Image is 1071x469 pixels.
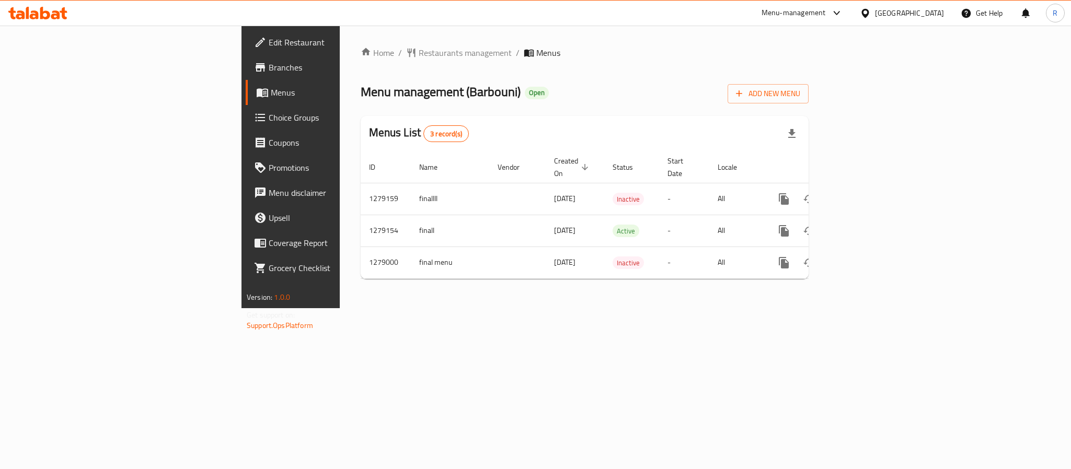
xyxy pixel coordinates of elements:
[659,183,709,215] td: -
[246,105,420,130] a: Choice Groups
[269,186,412,199] span: Menu disclaimer
[525,87,549,99] div: Open
[763,151,880,183] th: Actions
[771,250,797,275] button: more
[269,237,412,249] span: Coverage Report
[246,180,420,205] a: Menu disclaimer
[779,121,804,146] div: Export file
[246,55,420,80] a: Branches
[269,136,412,149] span: Coupons
[246,130,420,155] a: Coupons
[554,255,575,269] span: [DATE]
[246,80,420,105] a: Menus
[269,212,412,224] span: Upsell
[516,46,520,59] li: /
[736,87,800,100] span: Add New Menu
[613,225,639,237] span: Active
[718,161,751,173] span: Locale
[525,88,549,97] span: Open
[498,161,533,173] span: Vendor
[424,129,468,139] span: 3 record(s)
[771,218,797,243] button: more
[797,250,822,275] button: Change Status
[554,224,575,237] span: [DATE]
[369,125,469,142] h2: Menus List
[411,247,489,278] td: final menu
[269,36,412,49] span: Edit Restaurant
[361,80,521,103] span: Menu management ( Barbouni )
[667,155,697,180] span: Start Date
[659,247,709,278] td: -
[369,161,389,173] span: ID
[247,308,295,322] span: Get support on:
[554,192,575,205] span: [DATE]
[554,155,592,180] span: Created On
[246,30,420,55] a: Edit Restaurant
[361,46,809,59] nav: breadcrumb
[709,183,763,215] td: All
[246,255,420,280] a: Grocery Checklist
[269,61,412,74] span: Branches
[875,7,944,19] div: [GEOGRAPHIC_DATA]
[419,46,512,59] span: Restaurants management
[247,319,313,332] a: Support.OpsPlatform
[762,7,826,19] div: Menu-management
[613,257,644,269] span: Inactive
[411,215,489,247] td: finall
[411,183,489,215] td: finallll
[613,193,644,205] span: Inactive
[771,186,797,212] button: more
[361,151,880,279] table: enhanced table
[269,262,412,274] span: Grocery Checklist
[613,161,647,173] span: Status
[728,84,809,103] button: Add New Menu
[269,111,412,124] span: Choice Groups
[271,86,412,99] span: Menus
[246,155,420,180] a: Promotions
[274,290,290,304] span: 1.0.0
[247,290,272,304] span: Version:
[406,46,512,59] a: Restaurants management
[269,161,412,174] span: Promotions
[659,215,709,247] td: -
[709,215,763,247] td: All
[797,186,822,212] button: Change Status
[419,161,451,173] span: Name
[709,247,763,278] td: All
[246,230,420,255] a: Coverage Report
[797,218,822,243] button: Change Status
[246,205,420,230] a: Upsell
[536,46,560,59] span: Menus
[1053,7,1057,19] span: R
[423,125,469,142] div: Total records count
